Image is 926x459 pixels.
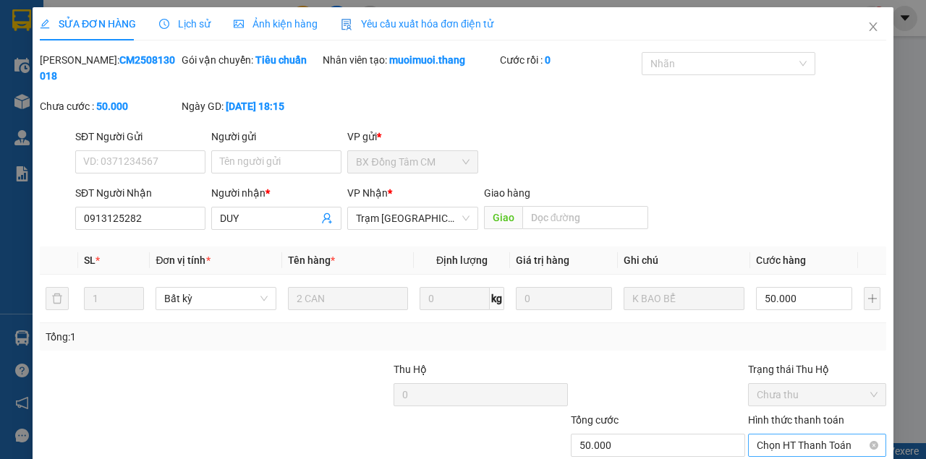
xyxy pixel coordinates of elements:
div: [PERSON_NAME]: [40,52,179,84]
img: icon [341,19,352,30]
span: Tổng cước [571,414,619,426]
div: Gói vận chuyển: [182,52,320,68]
button: plus [864,287,880,310]
span: user-add [321,213,333,224]
span: BX Đồng Tâm CM [356,151,469,173]
span: Trạm Sài Gòn [356,207,469,229]
b: Tiêu chuẩn [255,54,307,66]
span: kg [490,287,504,310]
b: [DATE] 18:15 [226,100,284,112]
b: 0 [545,54,551,66]
b: CM2508130018 [40,54,175,82]
button: Close [853,7,893,48]
div: SĐT Người Gửi [75,129,205,145]
span: close [867,21,879,33]
label: Hình thức thanh toán [747,414,844,426]
span: Định lượng [436,254,488,266]
div: Người nhận [211,185,341,201]
span: edit [40,19,50,29]
input: 0 [516,287,612,310]
div: SĐT Người Nhận [75,185,205,201]
div: Cước rồi : [500,52,639,68]
span: clock-circle [159,19,169,29]
b: 50.000 [96,100,128,112]
span: Giao hàng [483,187,530,199]
span: Ảnh kiện hàng [234,18,318,30]
span: Thu Hộ [394,364,427,375]
div: VP gửi [347,129,477,145]
th: Ghi chú [618,246,749,275]
input: Dọc đường [522,206,647,229]
span: Tên hàng [288,254,335,266]
span: VP Nhận [347,187,388,199]
span: Chọn HT Thanh Toán [756,434,878,456]
span: close-circle [870,441,878,450]
div: Trạng thái Thu Hộ [747,361,886,377]
input: VD: Bàn, Ghế [288,287,408,310]
div: Chưa cước : [40,98,179,114]
div: Nhân viên tạo: [323,52,497,68]
span: Giá trị hàng [516,254,569,266]
span: Yêu cầu xuất hóa đơn điện tử [341,18,493,30]
span: Đơn vị tính [156,254,210,266]
span: Giao [483,206,522,229]
div: Ngày GD: [182,98,320,114]
span: Lịch sử [159,18,211,30]
b: muoimuoi.thang [389,54,465,66]
button: delete [46,287,69,310]
span: Bất kỳ [164,288,267,309]
div: Người gửi [211,129,341,145]
div: Tổng: 1 [46,329,359,345]
span: Chưa thu [756,384,878,406]
span: SỬA ĐƠN HÀNG [40,18,136,30]
span: picture [234,19,244,29]
input: Ghi Chú [624,287,744,310]
span: SL [84,254,95,266]
span: Cước hàng [755,254,805,266]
